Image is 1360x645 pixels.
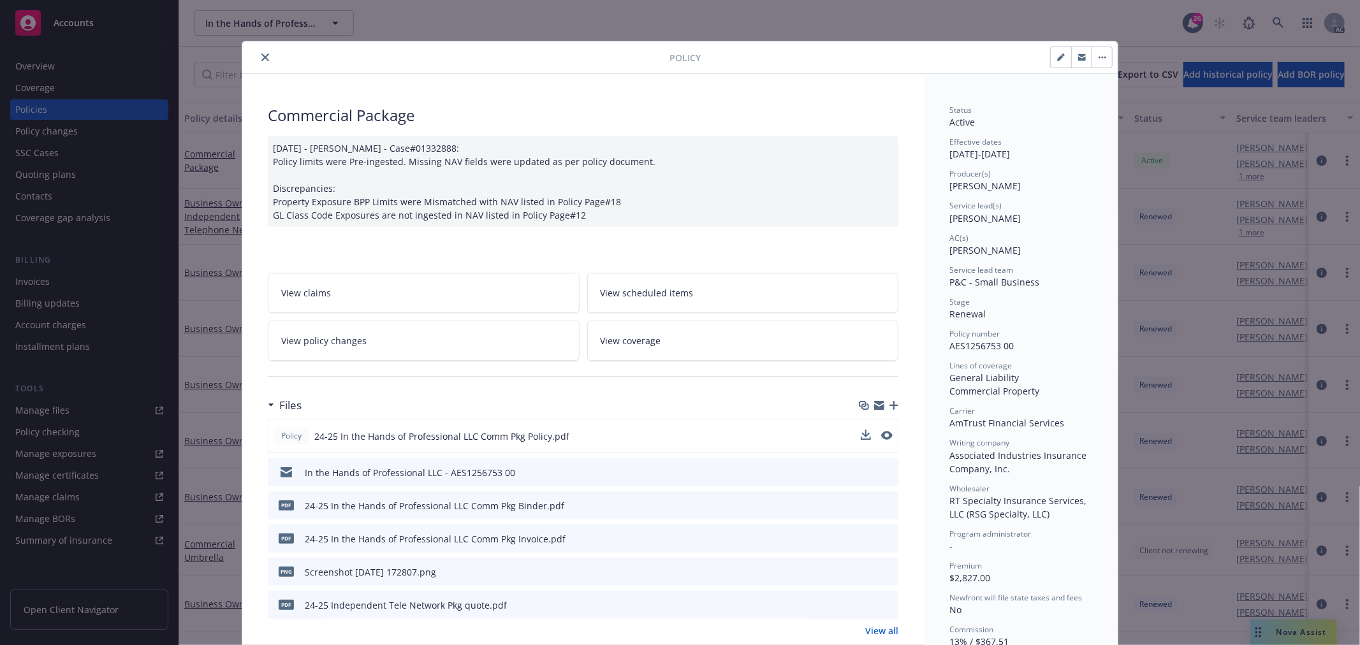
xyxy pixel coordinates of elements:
span: Renewal [949,308,986,320]
span: AmTrust Financial Services [949,417,1064,429]
span: Policy [669,51,701,64]
span: Stage [949,296,970,307]
button: preview file [882,499,893,512]
span: Commission [949,624,993,635]
span: Producer(s) [949,168,991,179]
div: 24-25 In the Hands of Professional LLC Comm Pkg Binder.pdf [305,499,564,512]
span: Program administrator [949,528,1031,539]
span: Active [949,116,975,128]
span: View policy changes [281,334,367,347]
div: 24-25 In the Hands of Professional LLC Comm Pkg Invoice.pdf [305,532,566,546]
span: AES1256753 00 [949,340,1014,352]
span: Service lead(s) [949,200,1002,211]
button: download file [861,430,871,440]
div: General Liability [949,371,1092,384]
button: preview file [881,431,893,440]
div: Commercial Property [949,384,1092,398]
button: download file [861,532,872,546]
button: download file [861,598,872,612]
h3: Files [279,397,302,414]
span: png [279,567,294,576]
div: Commercial Package [268,105,898,126]
span: View claims [281,286,331,300]
div: 24-25 Independent Tele Network Pkg quote.pdf [305,598,507,612]
span: pdf [279,500,294,510]
span: [PERSON_NAME] [949,180,1021,192]
span: Premium [949,560,982,571]
span: Lines of coverage [949,360,1012,371]
span: Service lead team [949,265,1013,275]
span: Status [949,105,972,115]
span: [PERSON_NAME] [949,212,1021,224]
span: Writing company [949,437,1009,448]
button: preview file [882,565,893,579]
button: preview file [882,466,893,479]
span: P&C - Small Business [949,276,1039,288]
div: Files [268,397,302,414]
span: AC(s) [949,233,969,243]
button: download file [861,466,872,479]
span: RT Specialty Insurance Services, LLC (RSG Specialty, LLC) [949,495,1089,520]
button: preview file [882,598,893,612]
a: View scheduled items [587,273,899,313]
span: - [949,540,953,552]
span: View coverage [601,334,661,347]
span: [PERSON_NAME] [949,244,1021,256]
span: Policy number [949,328,1000,339]
span: View scheduled items [601,286,694,300]
div: [DATE] - [PERSON_NAME] - Case#01332888: Policy limits were Pre-ingested. Missing NAV fields were ... [268,136,898,227]
button: download file [861,430,871,443]
span: Policy [279,430,304,442]
div: [DATE] - [DATE] [949,136,1092,161]
span: 24-25 In the Hands of Professional LLC Comm Pkg Policy.pdf [314,430,569,443]
button: download file [861,499,872,512]
span: Effective dates [949,136,1002,147]
button: preview file [882,532,893,546]
a: View all [865,624,898,637]
a: View policy changes [268,321,580,361]
div: In the Hands of Professional LLC - AES1256753 00 [305,466,515,479]
a: View coverage [587,321,899,361]
span: No [949,604,962,616]
button: download file [861,565,872,579]
span: $2,827.00 [949,572,990,584]
span: Newfront will file state taxes and fees [949,592,1082,603]
span: pdf [279,600,294,609]
a: View claims [268,273,580,313]
button: close [258,50,273,65]
span: Wholesaler [949,483,990,494]
span: pdf [279,533,294,543]
div: Screenshot [DATE] 172807.png [305,565,436,579]
span: Associated Industries Insurance Company, Inc. [949,449,1089,475]
button: preview file [881,430,893,443]
span: Carrier [949,405,975,416]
